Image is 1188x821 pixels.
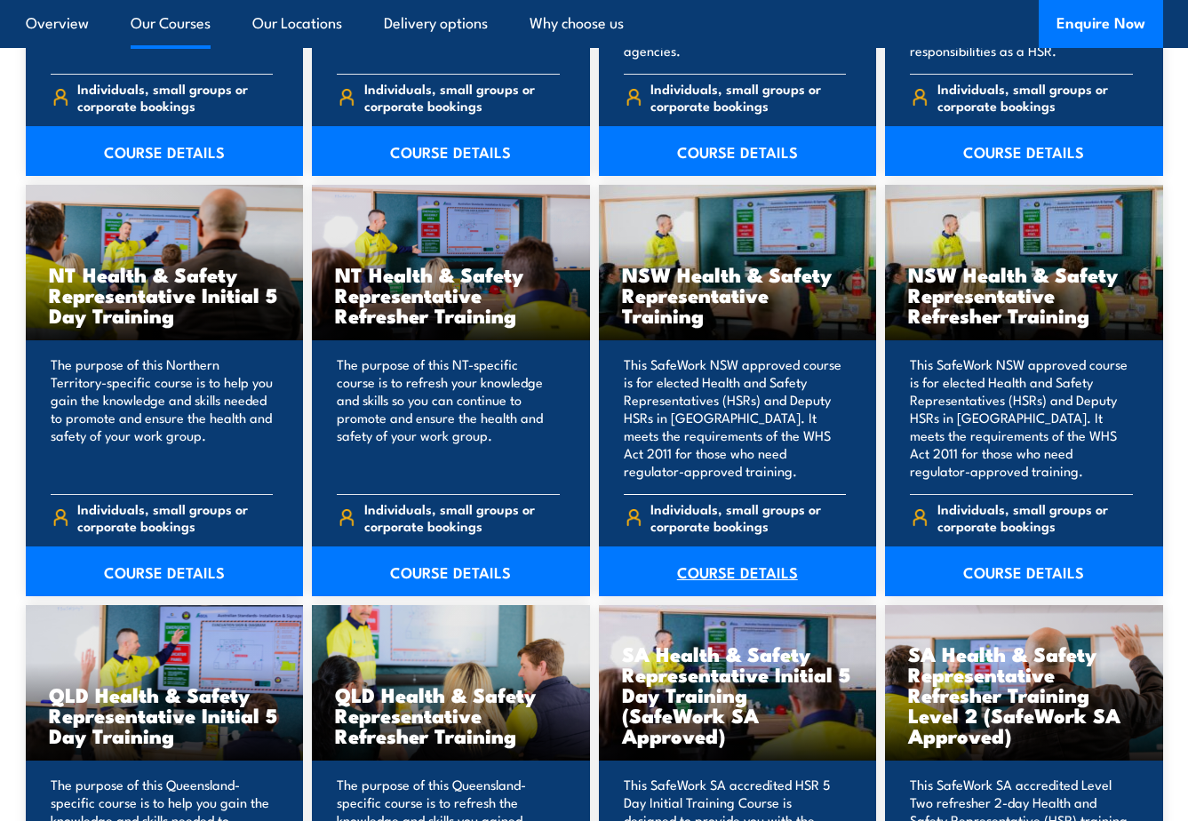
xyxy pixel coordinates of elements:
[650,80,846,114] span: Individuals, small groups or corporate bookings
[337,355,560,480] p: The purpose of this NT-specific course is to refresh your knowledge and skills so you can continu...
[885,546,1163,596] a: COURSE DETAILS
[26,546,304,596] a: COURSE DETAILS
[364,80,560,114] span: Individuals, small groups or corporate bookings
[908,643,1140,745] h3: SA Health & Safety Representative Refresher Training Level 2 (SafeWork SA Approved)
[599,546,877,596] a: COURSE DETAILS
[335,264,567,325] h3: NT Health & Safety Representative Refresher Training
[51,355,274,480] p: The purpose of this Northern Territory-specific course is to help you gain the knowledge and skil...
[937,80,1133,114] span: Individuals, small groups or corporate bookings
[885,126,1163,176] a: COURSE DETAILS
[77,500,273,534] span: Individuals, small groups or corporate bookings
[49,264,281,325] h3: NT Health & Safety Representative Initial 5 Day Training
[599,126,877,176] a: COURSE DETAILS
[910,355,1133,480] p: This SafeWork NSW approved course is for elected Health and Safety Representatives (HSRs) and Dep...
[49,684,281,745] h3: QLD Health & Safety Representative Initial 5 Day Training
[77,80,273,114] span: Individuals, small groups or corporate bookings
[622,264,854,325] h3: NSW Health & Safety Representative Training
[312,546,590,596] a: COURSE DETAILS
[622,643,854,745] h3: SA Health & Safety Representative Initial 5 Day Training (SafeWork SA Approved)
[650,500,846,534] span: Individuals, small groups or corporate bookings
[364,500,560,534] span: Individuals, small groups or corporate bookings
[335,684,567,745] h3: QLD Health & Safety Representative Refresher Training
[26,126,304,176] a: COURSE DETAILS
[312,126,590,176] a: COURSE DETAILS
[937,500,1133,534] span: Individuals, small groups or corporate bookings
[624,355,847,480] p: This SafeWork NSW approved course is for elected Health and Safety Representatives (HSRs) and Dep...
[908,264,1140,325] h3: NSW Health & Safety Representative Refresher Training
